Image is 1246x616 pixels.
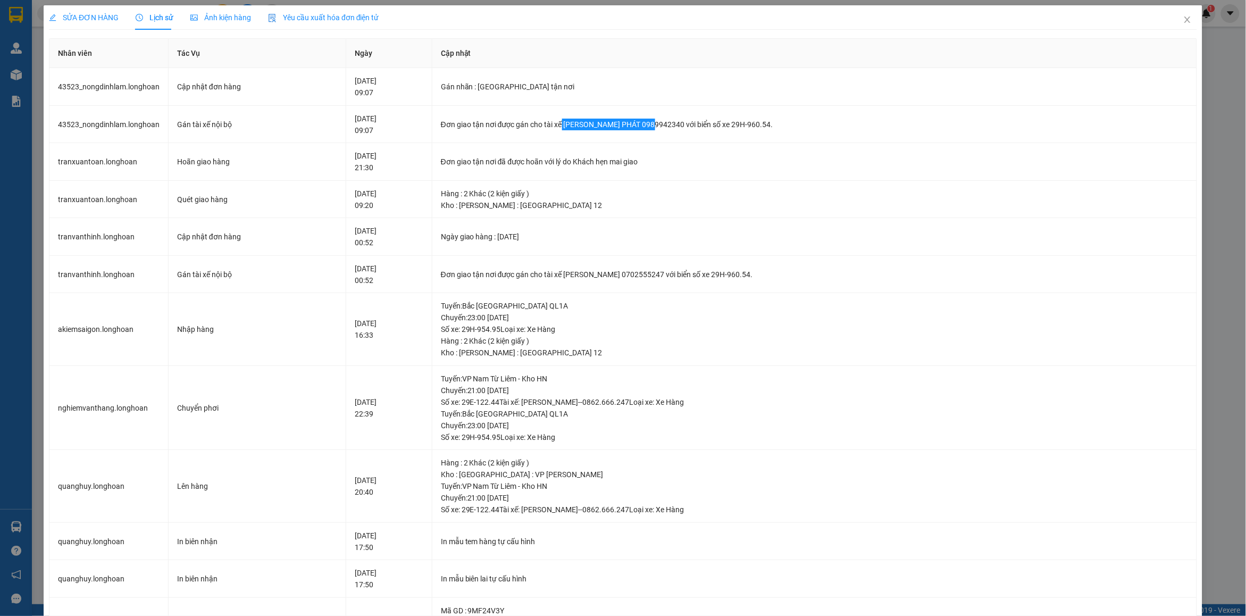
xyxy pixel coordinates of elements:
td: 43523_nongdinhlam.longhoan [49,68,169,106]
div: Quét giao hàng [177,194,337,205]
div: [DATE] 22:39 [355,396,423,420]
div: Kho : [PERSON_NAME] : [GEOGRAPHIC_DATA] 12 [441,347,1188,359]
span: Yêu cầu xuất hóa đơn điện tử [268,13,379,22]
div: In mẫu tem hàng tự cấu hình [441,536,1188,547]
div: Tuyến : Bắc [GEOGRAPHIC_DATA] QL1A Chuyến: 23:00 [DATE] Số xe: 29H-954.95 Loại xe: Xe Hàng [441,300,1188,335]
span: close [1183,15,1192,24]
td: tranvanthinh.longhoan [49,256,169,294]
div: [DATE] 09:07 [355,113,423,136]
div: Gán tài xế nội bộ [177,119,337,130]
div: Lên hàng [177,480,337,492]
div: Đơn giao tận nơi được gán cho tài xế [PERSON_NAME] PHÁT 0989942340 với biển số xe 29H-960.54. [441,119,1188,130]
th: Tác Vụ [169,39,346,68]
div: [DATE] 21:30 [355,150,423,173]
td: quanghuy.longhoan [49,450,169,523]
span: clock-circle [136,14,143,21]
td: nghiemvanthang.longhoan [49,366,169,451]
span: SỬA ĐƠN HÀNG [49,13,119,22]
div: Hàng : 2 Khác (2 kiện giấy ) [441,457,1188,469]
div: [DATE] 00:52 [355,263,423,286]
div: Gán nhãn : [GEOGRAPHIC_DATA] tận nơi [441,81,1188,93]
img: icon [268,14,277,22]
td: 43523_nongdinhlam.longhoan [49,106,169,144]
div: In mẫu biên lai tự cấu hình [441,573,1188,585]
span: Ảnh kiện hàng [190,13,251,22]
th: Ngày [346,39,432,68]
th: Cập nhật [432,39,1197,68]
div: Kho : [GEOGRAPHIC_DATA] : VP [PERSON_NAME] [441,469,1188,480]
div: Gán tài xế nội bộ [177,269,337,280]
div: Hàng : 2 Khác (2 kiện giấy ) [441,335,1188,347]
div: Nhập hàng [177,323,337,335]
td: tranvanthinh.longhoan [49,218,169,256]
div: Tuyến : VP Nam Từ Liêm - Kho HN Chuyến: 21:00 [DATE] Số xe: 29E-122.44 Tài xế: [PERSON_NAME]--086... [441,373,1188,408]
div: Tuyến : VP Nam Từ Liêm - Kho HN Chuyến: 21:00 [DATE] Số xe: 29E-122.44 Tài xế: [PERSON_NAME]--086... [441,480,1188,515]
div: Cập nhật đơn hàng [177,81,337,93]
div: Hàng : 2 Khác (2 kiện giấy ) [441,188,1188,199]
span: edit [49,14,56,21]
span: Lịch sử [136,13,173,22]
td: tranxuantoan.longhoan [49,143,169,181]
div: Kho : [PERSON_NAME] : [GEOGRAPHIC_DATA] 12 [441,199,1188,211]
div: [DATE] 20:40 [355,475,423,498]
div: [DATE] 17:50 [355,567,423,590]
div: [DATE] 16:33 [355,318,423,341]
div: [DATE] 09:07 [355,75,423,98]
button: Close [1173,5,1202,35]
div: Tuyến : Bắc [GEOGRAPHIC_DATA] QL1A Chuyến: 23:00 [DATE] Số xe: 29H-954.95 Loại xe: Xe Hàng [441,408,1188,443]
td: akiemsaigon.longhoan [49,293,169,366]
div: In biên nhận [177,536,337,547]
td: tranxuantoan.longhoan [49,181,169,219]
div: [DATE] 09:20 [355,188,423,211]
div: Chuyển phơi [177,402,337,414]
div: [DATE] 17:50 [355,530,423,553]
div: Đơn giao tận nơi được gán cho tài xế [PERSON_NAME] 0702555247 với biển số xe 29H-960.54. [441,269,1188,280]
div: Ngày giao hàng : [DATE] [441,231,1188,243]
td: quanghuy.longhoan [49,560,169,598]
th: Nhân viên [49,39,169,68]
span: picture [190,14,198,21]
div: Cập nhật đơn hàng [177,231,337,243]
td: quanghuy.longhoan [49,523,169,561]
div: Đơn giao tận nơi đã được hoãn với lý do Khách hẹn mai giao [441,156,1188,168]
div: [DATE] 00:52 [355,225,423,248]
div: In biên nhận [177,573,337,585]
div: Hoãn giao hàng [177,156,337,168]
